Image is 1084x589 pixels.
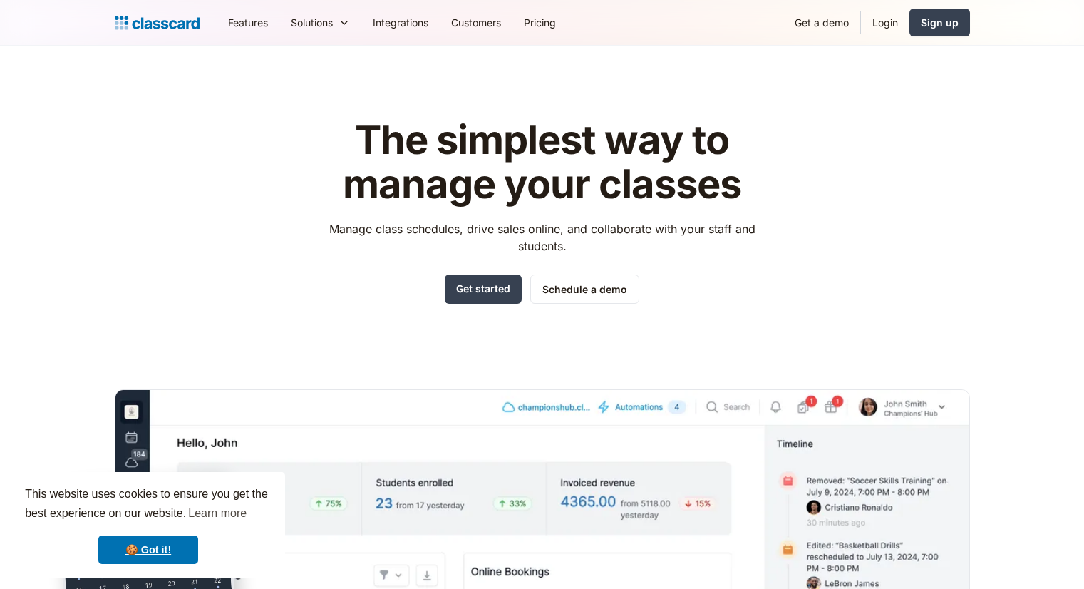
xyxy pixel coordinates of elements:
[11,472,285,578] div: cookieconsent
[530,275,639,304] a: Schedule a demo
[440,6,512,39] a: Customers
[921,15,959,30] div: Sign up
[316,118,768,206] h1: The simplest way to manage your classes
[279,6,361,39] div: Solutions
[861,6,909,39] a: Login
[291,15,333,30] div: Solutions
[316,220,768,255] p: Manage class schedules, drive sales online, and collaborate with your staff and students.
[186,503,249,524] a: learn more about cookies
[512,6,567,39] a: Pricing
[361,6,440,39] a: Integrations
[25,486,272,524] span: This website uses cookies to ensure you get the best experience on our website.
[783,6,860,39] a: Get a demo
[115,13,200,33] a: Logo
[217,6,279,39] a: Features
[98,536,198,564] a: dismiss cookie message
[445,275,522,304] a: Get started
[909,9,970,36] a: Sign up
